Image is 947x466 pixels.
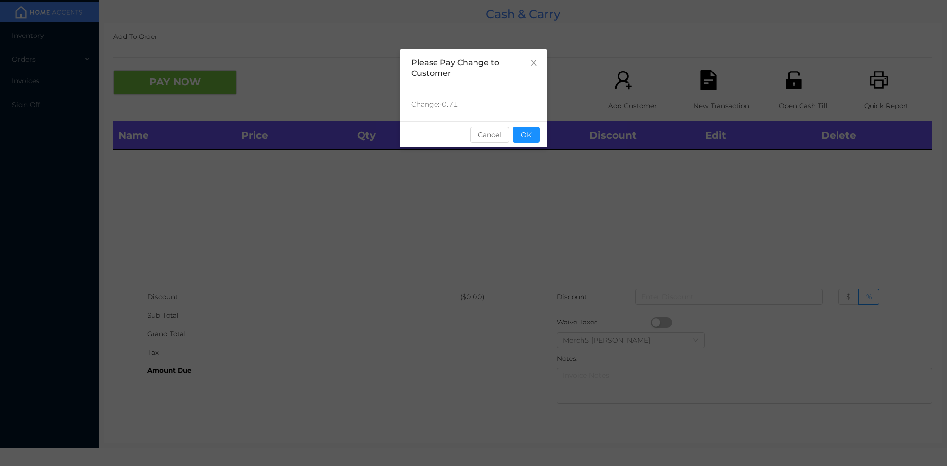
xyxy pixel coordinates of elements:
button: Close [520,49,547,77]
div: Please Pay Change to Customer [411,57,536,79]
button: Cancel [470,127,509,143]
i: icon: close [530,59,538,67]
div: Change: -0.71 [400,87,547,121]
button: OK [513,127,540,143]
